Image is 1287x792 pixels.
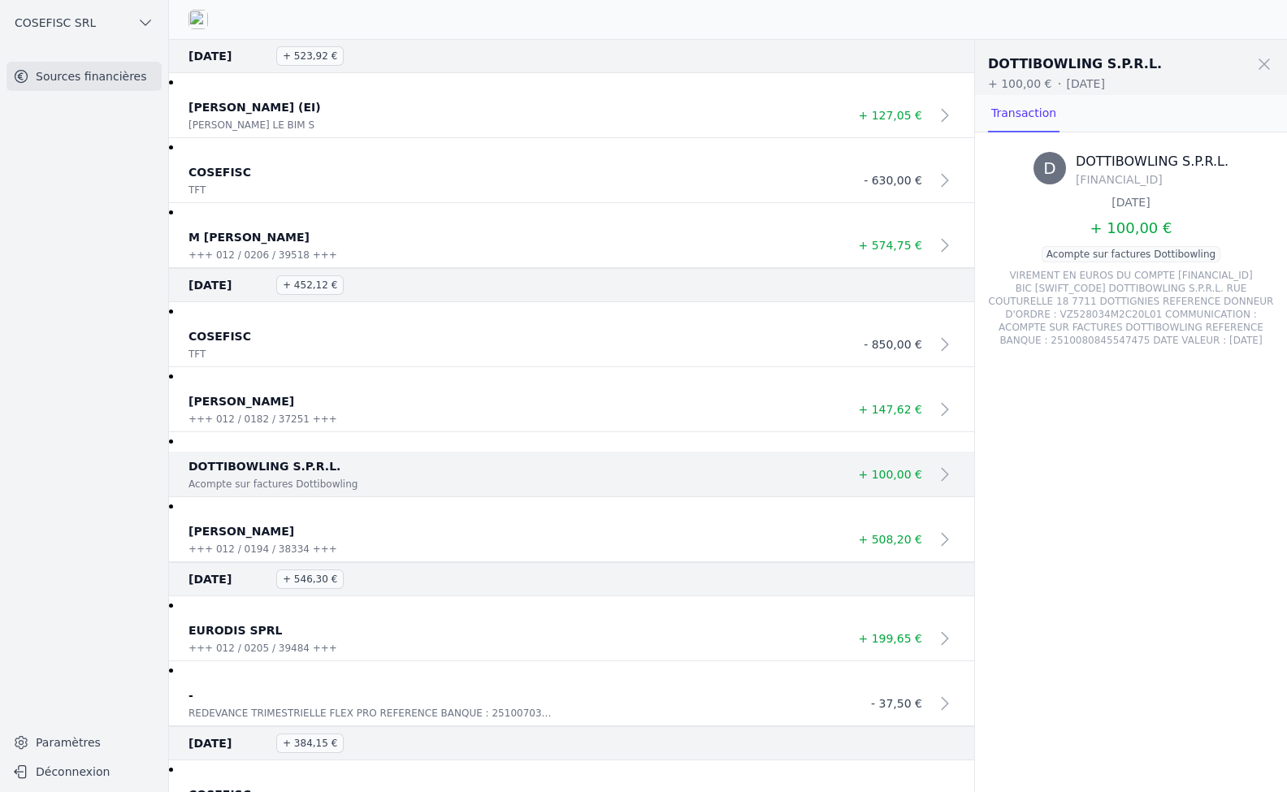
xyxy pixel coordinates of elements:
p: TFT [188,346,552,362]
a: - REDEVANCE TRIMESTRIELLE FLEX PRO REFERENCE BANQUE : 2510070304341610 DATE VALEUR : [DATE] - 37,... [169,681,974,726]
span: + 574,75 € [858,239,922,252]
h3: DOTTIBOWLING S.P.R.L. [1076,152,1228,171]
p: COSEFISC [188,162,825,182]
p: - [188,686,825,705]
a: Sources financières [6,62,162,91]
p: [PERSON_NAME] [188,522,825,541]
span: - 37,50 € [871,697,922,710]
span: [DATE] [188,46,266,66]
a: EURODIS SPRL +++ 012 / 0205 / 39484 +++ + 199,65 € [169,616,974,661]
div: BIC [SWIFT_CODE] DOTTIBOWLING S.P.R.L. RUE COUTURELLE 18 7711 DOTTIGNIES REFERENCE DONNEUR D'ORDR... [988,282,1274,347]
p: [PERSON_NAME] [188,392,825,411]
span: + 199,65 € [858,632,922,645]
span: + 127,05 € [858,109,922,122]
p: EURODIS SPRL [188,621,825,640]
span: + 100,00 € [1090,219,1172,236]
span: + 452,12 € [276,275,344,295]
span: [DATE] [188,275,266,295]
span: + 384,15 € [276,734,344,753]
button: COSEFISC SRL [6,10,162,36]
span: + 147,62 € [858,403,922,416]
p: M [PERSON_NAME] [188,227,825,247]
p: Acompte sur factures Dottibowling [1042,246,1220,262]
h2: DOTTIBOWLING S.P.R.L. [988,54,1162,74]
span: - 630,00 € [864,174,922,187]
a: M [PERSON_NAME] +++ 012 / 0206 / 39518 +++ + 574,75 € [169,223,974,268]
p: COSEFISC [188,327,825,346]
p: REDEVANCE TRIMESTRIELLE FLEX PRO REFERENCE BANQUE : 2510070304341610 DATE VALEUR : [DATE] [188,705,552,721]
p: +++ 012 / 0182 / 37251 +++ [188,411,552,427]
p: +++ 012 / 0205 / 39484 +++ [188,640,552,656]
span: + 523,92 € [276,46,344,66]
span: + 546,30 € [276,569,344,589]
p: [PERSON_NAME] LE BIM S [188,117,552,133]
p: [PERSON_NAME] (EI) [188,97,825,117]
span: D [1043,157,1055,180]
button: Déconnexion [6,759,162,785]
a: [PERSON_NAME] +++ 012 / 0182 / 37251 +++ + 147,62 € [169,387,974,432]
span: [DATE] [188,734,266,753]
p: TFT [188,182,552,198]
span: + 100,00 € [858,468,922,481]
p: [FINANCIAL_ID] [1076,171,1228,188]
span: [DATE] [188,569,266,589]
p: Acompte sur factures Dottibowling [188,476,552,492]
a: Transaction [988,95,1059,132]
a: [PERSON_NAME] +++ 012 / 0194 / 38334 +++ + 508,20 € [169,517,974,562]
div: [DATE] [1111,194,1150,210]
a: DOTTIBOWLING S.P.R.L. Acompte sur factures Dottibowling + 100,00 € [169,452,974,497]
a: Paramètres [6,729,162,755]
p: DOTTIBOWLING S.P.R.L. [188,457,825,476]
span: - 850,00 € [864,338,922,351]
a: COSEFISC TFT - 850,00 € [169,322,974,367]
p: +++ 012 / 0206 / 39518 +++ [188,247,552,263]
p: +++ 012 / 0194 / 38334 +++ [188,541,552,557]
span: + 508,20 € [858,533,922,546]
div: VIREMENT EN EUROS DU COMPTE [FINANCIAL_ID] [988,269,1274,282]
span: COSEFISC SRL [15,15,96,31]
p: + 100,00 € [DATE] [988,76,1274,92]
a: [PERSON_NAME] (EI) [PERSON_NAME] LE BIM S + 127,05 € [169,93,974,138]
a: COSEFISC TFT - 630,00 € [169,158,974,203]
